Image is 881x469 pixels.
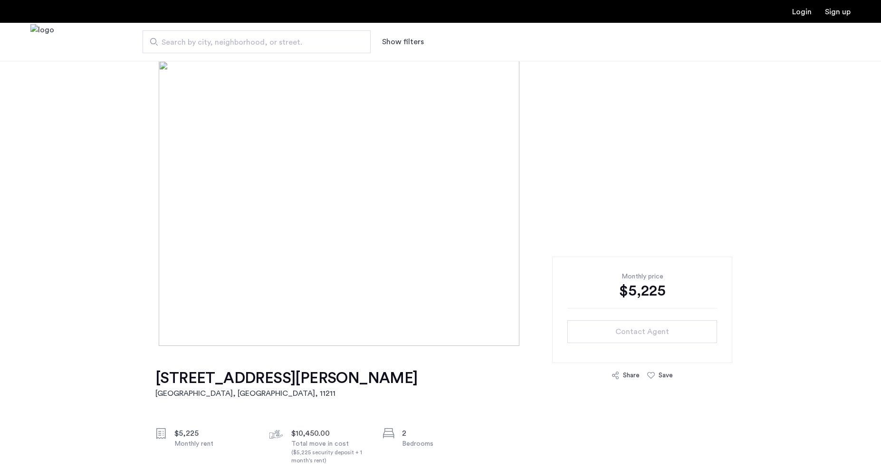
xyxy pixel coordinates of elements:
div: Share [623,371,640,380]
button: button [567,320,717,343]
a: Cazamio Logo [30,24,54,60]
span: Contact Agent [615,326,669,337]
img: [object%20Object] [159,61,723,346]
span: Search by city, neighborhood, or street. [162,37,344,48]
div: Bedrooms [402,439,482,449]
div: ($5,225 security deposit + 1 month's rent) [291,449,371,465]
div: 2 [402,428,482,439]
div: Monthly rent [174,439,254,449]
img: logo [30,24,54,60]
a: [STREET_ADDRESS][PERSON_NAME][GEOGRAPHIC_DATA], [GEOGRAPHIC_DATA], 11211 [155,369,418,399]
a: Registration [825,8,851,16]
input: Apartment Search [143,30,371,53]
div: Monthly price [567,272,717,281]
h2: [GEOGRAPHIC_DATA], [GEOGRAPHIC_DATA] , 11211 [155,388,418,399]
div: $10,450.00 [291,428,371,439]
h1: [STREET_ADDRESS][PERSON_NAME] [155,369,418,388]
button: Show or hide filters [382,36,424,48]
div: $5,225 [174,428,254,439]
div: $5,225 [567,281,717,300]
div: Total move in cost [291,439,371,465]
div: Save [659,371,673,380]
a: Login [792,8,812,16]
